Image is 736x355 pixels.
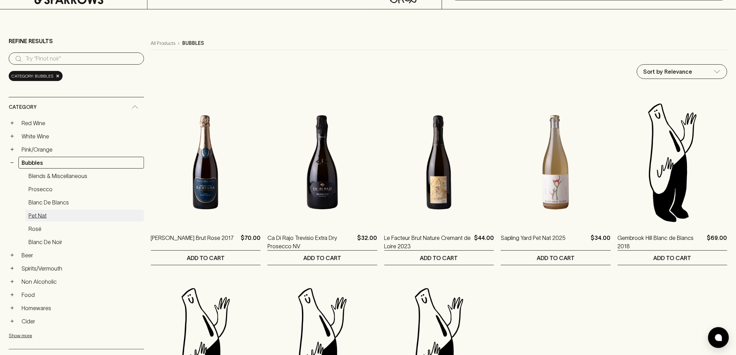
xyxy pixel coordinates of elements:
[18,249,144,261] a: Beer
[151,234,234,250] a: [PERSON_NAME] Brut Rose 2017
[178,40,180,47] p: ›
[25,223,144,235] a: Rosé
[25,53,138,64] input: Try “Pinot noir”
[303,254,341,262] p: ADD TO CART
[18,157,144,169] a: Bubbles
[18,263,144,274] a: Spirits/Vermouth
[9,97,144,117] div: Category
[18,302,144,314] a: Homewares
[18,315,144,327] a: Cider
[9,305,16,312] button: +
[501,102,610,223] img: Sapling Yard Pet Nat 2025
[151,40,176,47] a: All Products
[267,251,377,265] button: ADD TO CART
[9,103,37,112] span: Category
[715,334,722,341] img: bubble-icon
[18,144,144,155] a: Pink/Orange
[18,117,144,129] a: Red Wine
[9,159,16,166] button: −
[707,234,727,250] p: $69.00
[11,73,54,80] span: Category: bubbles
[18,289,144,301] a: Food
[9,37,53,45] p: Refine Results
[25,236,144,248] a: Blanc de Noir
[9,146,16,153] button: +
[18,130,144,142] a: White Wine
[151,251,261,265] button: ADD TO CART
[151,102,261,223] img: Stefano Lubiana Brut Rose 2017
[474,234,494,250] p: $44.00
[637,65,727,79] div: Sort by Relevance
[25,183,144,195] a: Prosecco
[618,251,727,265] button: ADD TO CART
[384,251,494,265] button: ADD TO CART
[618,234,704,250] a: Gembrook Hill Blanc de Blancs 2018
[501,234,566,250] a: Sapling Yard Pet Nat 2025
[9,133,16,140] button: +
[25,170,144,182] a: Blends & Miscellaneous
[18,276,144,288] a: Non Alcoholic
[25,210,144,221] a: Pet Nat
[9,291,16,298] button: +
[241,234,261,250] p: $70.00
[643,67,693,76] p: Sort by Relevance
[187,254,225,262] p: ADD TO CART
[618,102,727,223] img: Blackhearts & Sparrows Man
[358,234,377,250] p: $32.00
[501,251,610,265] button: ADD TO CART
[591,234,611,250] p: $34.00
[9,318,16,325] button: +
[25,196,144,208] a: Blanc de Blancs
[9,329,100,343] button: Show more
[183,40,204,47] p: bubbles
[56,72,60,80] span: ×
[654,254,691,262] p: ADD TO CART
[9,120,16,127] button: +
[384,102,494,223] img: Le Facteur Brut Nature Cremant de Loire 2023
[9,265,16,272] button: +
[9,278,16,285] button: +
[267,234,354,250] a: Ca Di Rajo Trevisio Extra Dry Prosecco NV
[420,254,458,262] p: ADD TO CART
[537,254,575,262] p: ADD TO CART
[9,252,16,259] button: +
[384,234,471,250] a: Le Facteur Brut Nature Cremant de Loire 2023
[267,102,377,223] img: Ca Di Rajo Trevisio Extra Dry Prosecco NV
